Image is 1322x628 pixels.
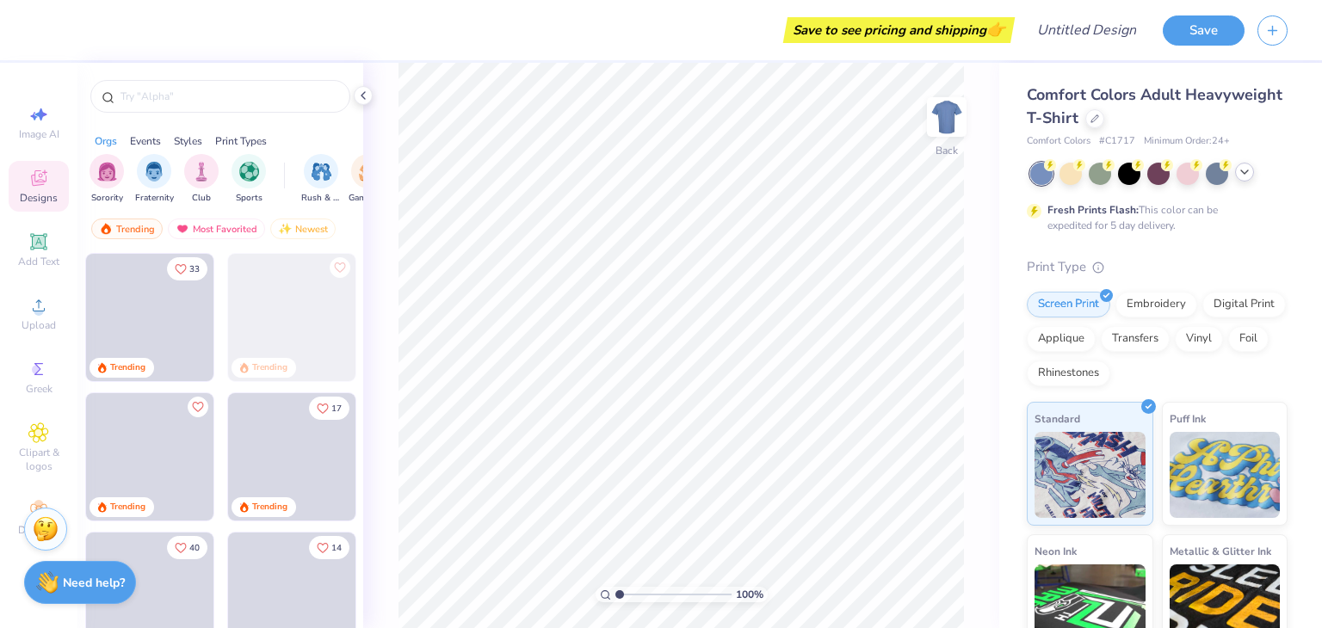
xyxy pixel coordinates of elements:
[278,223,292,235] img: Newest.gif
[1027,257,1288,277] div: Print Type
[1027,326,1096,352] div: Applique
[135,154,174,205] div: filter for Fraternity
[1035,409,1080,428] span: Standard
[26,382,53,396] span: Greek
[9,446,69,473] span: Clipart & logos
[18,523,59,537] span: Decorate
[215,133,267,149] div: Print Types
[135,154,174,205] button: filter button
[110,361,145,374] div: Trending
[90,154,124,205] button: filter button
[1027,84,1282,128] span: Comfort Colors Adult Heavyweight T-Shirt
[330,257,350,278] button: Like
[1170,542,1271,560] span: Metallic & Glitter Ink
[1027,134,1090,149] span: Comfort Colors
[232,154,266,205] div: filter for Sports
[1035,432,1146,518] img: Standard
[19,127,59,141] span: Image AI
[986,19,1005,40] span: 👉
[736,587,763,602] span: 100 %
[1175,326,1223,352] div: Vinyl
[1144,134,1230,149] span: Minimum Order: 24 +
[110,501,145,514] div: Trending
[270,219,336,239] div: Newest
[188,397,208,417] button: Like
[1099,134,1135,149] span: # C1717
[20,191,58,205] span: Designs
[788,17,1010,43] div: Save to see pricing and shipping
[1115,292,1197,317] div: Embroidery
[236,192,263,205] span: Sports
[192,162,211,182] img: Club Image
[167,536,207,559] button: Like
[349,192,388,205] span: Game Day
[95,133,117,149] div: Orgs
[18,255,59,268] span: Add Text
[349,154,388,205] div: filter for Game Day
[22,318,56,332] span: Upload
[232,154,266,205] button: filter button
[1170,409,1206,428] span: Puff Ink
[349,154,388,205] button: filter button
[1228,326,1269,352] div: Foil
[930,100,964,134] img: Back
[63,575,125,591] strong: Need help?
[1047,203,1139,217] strong: Fresh Prints Flash:
[1170,432,1281,518] img: Puff Ink
[239,162,259,182] img: Sports Image
[174,133,202,149] div: Styles
[1047,202,1259,233] div: This color can be expedited for 5 day delivery.
[1027,292,1110,317] div: Screen Print
[1202,292,1286,317] div: Digital Print
[312,162,331,182] img: Rush & Bid Image
[301,192,341,205] span: Rush & Bid
[1035,542,1077,560] span: Neon Ink
[252,501,287,514] div: Trending
[184,154,219,205] div: filter for Club
[309,397,349,420] button: Like
[176,223,189,235] img: most_fav.gif
[145,162,164,182] img: Fraternity Image
[192,192,211,205] span: Club
[189,544,200,552] span: 40
[1101,326,1170,352] div: Transfers
[1027,360,1110,386] div: Rhinestones
[168,219,265,239] div: Most Favorited
[91,219,163,239] div: Trending
[184,154,219,205] button: filter button
[167,257,207,280] button: Like
[130,133,161,149] div: Events
[97,162,117,182] img: Sorority Image
[119,88,339,105] input: Try "Alpha"
[1023,13,1150,47] input: Untitled Design
[91,192,123,205] span: Sorority
[189,265,200,274] span: 33
[301,154,341,205] div: filter for Rush & Bid
[252,361,287,374] div: Trending
[301,154,341,205] button: filter button
[90,154,124,205] div: filter for Sorority
[359,162,379,182] img: Game Day Image
[331,544,342,552] span: 14
[1163,15,1245,46] button: Save
[135,192,174,205] span: Fraternity
[309,536,349,559] button: Like
[99,223,113,235] img: trending.gif
[936,143,958,158] div: Back
[331,404,342,413] span: 17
